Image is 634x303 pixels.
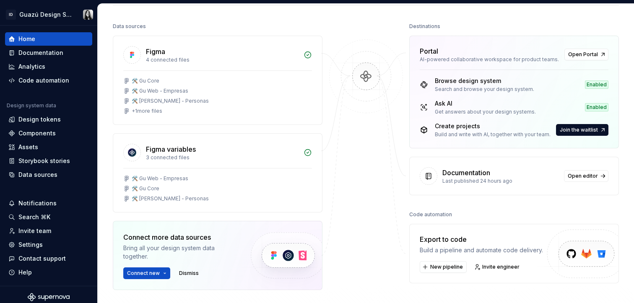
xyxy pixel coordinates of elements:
[568,51,598,58] span: Open Portal
[132,185,159,192] div: 🛠️ Gu Core
[435,77,534,85] div: Browse design system
[5,60,92,73] a: Analytics
[5,210,92,224] button: Search ⌘K
[556,124,608,136] button: Join the waitlist
[435,109,536,115] div: Get answers about your design systems.
[18,241,43,249] div: Settings
[5,224,92,238] a: Invite team
[123,244,236,261] div: Bring all your design system data together.
[18,199,57,207] div: Notifications
[482,264,520,270] span: Invite engineer
[420,56,559,63] div: AI-powered collaborative workspace for product teams.
[420,234,543,244] div: Export to code
[5,168,92,181] a: Data sources
[28,293,70,301] svg: Supernova Logo
[564,170,608,182] a: Open editor
[132,78,159,84] div: 🛠️ Gu Core
[5,74,92,87] a: Code automation
[435,99,536,108] div: Ask AI
[2,5,96,23] button: IDGuazú Design SystemMaru Saad
[132,108,162,114] div: + 1 more files
[5,197,92,210] button: Notifications
[123,232,236,242] div: Connect more data sources
[175,267,203,279] button: Dismiss
[18,213,50,221] div: Search ⌘K
[18,129,56,137] div: Components
[472,261,523,273] a: Invite engineer
[5,266,92,279] button: Help
[585,80,608,89] div: Enabled
[18,62,45,71] div: Analytics
[123,267,170,279] button: Connect new
[435,86,534,93] div: Search and browse your design system.
[7,102,56,109] div: Design system data
[5,252,92,265] button: Contact support
[132,195,209,202] div: 🛠️ [PERSON_NAME] - Personas
[6,10,16,20] div: ID
[564,49,608,60] a: Open Portal
[5,46,92,60] a: Documentation
[560,127,598,133] span: Join the waitlist
[18,76,69,85] div: Code automation
[420,46,438,56] div: Portal
[18,49,63,57] div: Documentation
[146,57,299,63] div: 4 connected files
[18,157,70,165] div: Storybook stories
[568,173,598,179] span: Open editor
[430,264,463,270] span: New pipeline
[19,10,73,19] div: Guazú Design System
[132,98,209,104] div: 🛠️ [PERSON_NAME] - Personas
[132,175,188,182] div: 🛠️ Gu Web - Empresas
[5,113,92,126] a: Design tokens
[5,32,92,46] a: Home
[18,268,32,277] div: Help
[435,131,551,138] div: Build and write with AI, together with your team.
[435,122,551,130] div: Create projects
[18,115,61,124] div: Design tokens
[18,227,51,235] div: Invite team
[5,140,92,154] a: Assets
[113,133,322,212] a: Figma variables3 connected files🛠️ Gu Web - Empresas🛠️ Gu Core🛠️ [PERSON_NAME] - Personas
[146,47,165,57] div: Figma
[83,10,93,20] img: Maru Saad
[113,36,322,125] a: Figma4 connected files🛠️ Gu Core🛠️ Gu Web - Empresas🛠️ [PERSON_NAME] - Personas+1more files
[146,144,196,154] div: Figma variables
[409,209,452,220] div: Code automation
[442,168,490,178] div: Documentation
[18,143,38,151] div: Assets
[5,127,92,140] a: Components
[179,270,199,277] span: Dismiss
[409,21,440,32] div: Destinations
[420,246,543,254] div: Build a pipeline and automate code delivery.
[5,238,92,251] a: Settings
[146,154,299,161] div: 3 connected files
[585,103,608,111] div: Enabled
[18,171,57,179] div: Data sources
[420,261,467,273] button: New pipeline
[18,35,35,43] div: Home
[127,270,160,277] span: Connect new
[5,154,92,168] a: Storybook stories
[442,178,559,184] div: Last published 24 hours ago
[132,88,188,94] div: 🛠️ Gu Web - Empresas
[18,254,66,263] div: Contact support
[113,21,146,32] div: Data sources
